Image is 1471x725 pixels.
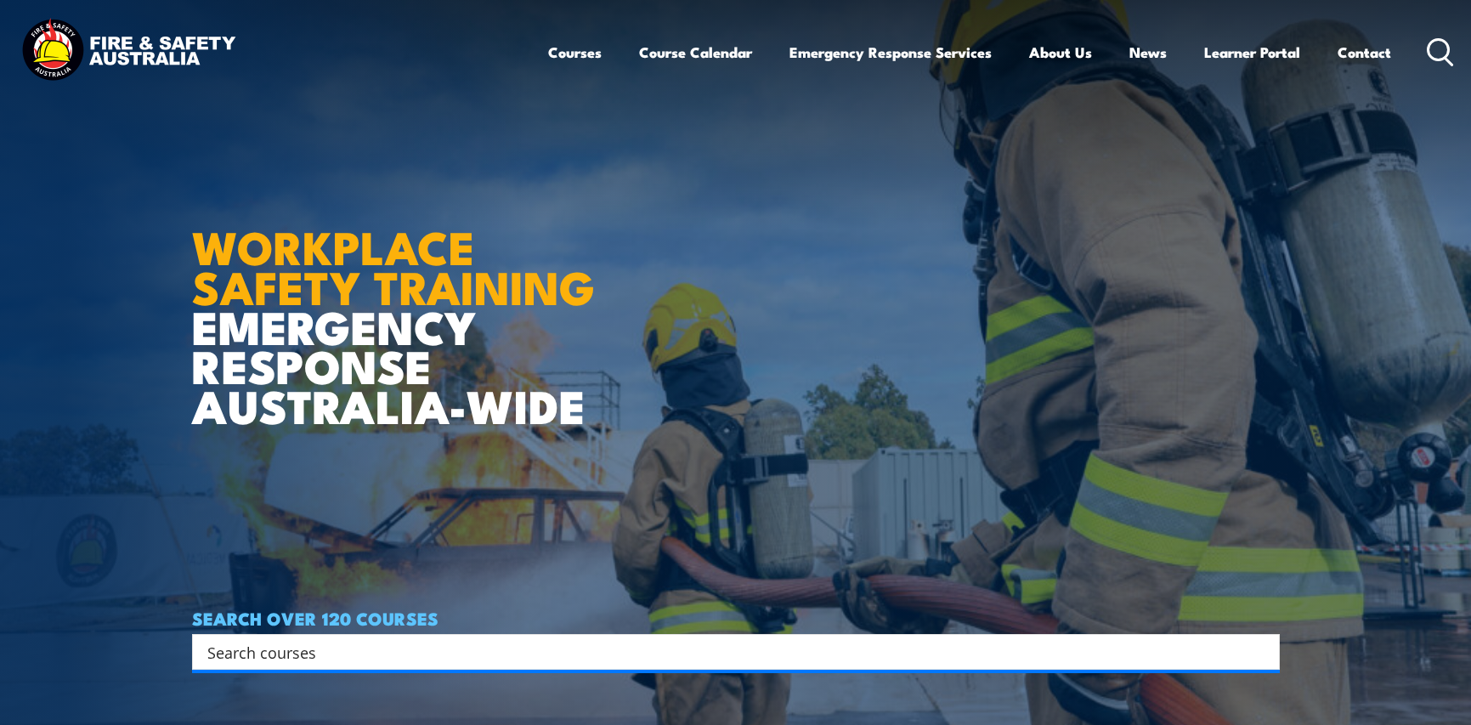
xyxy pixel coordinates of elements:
[1250,640,1274,664] button: Search magnifier button
[207,639,1242,665] input: Search input
[192,609,1280,627] h4: SEARCH OVER 120 COURSES
[1129,30,1167,75] a: News
[789,30,992,75] a: Emergency Response Services
[1029,30,1092,75] a: About Us
[192,210,595,320] strong: WORKPLACE SAFETY TRAINING
[548,30,602,75] a: Courses
[639,30,752,75] a: Course Calendar
[211,640,1246,664] form: Search form
[1204,30,1300,75] a: Learner Portal
[192,184,608,425] h1: EMERGENCY RESPONSE AUSTRALIA-WIDE
[1338,30,1391,75] a: Contact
